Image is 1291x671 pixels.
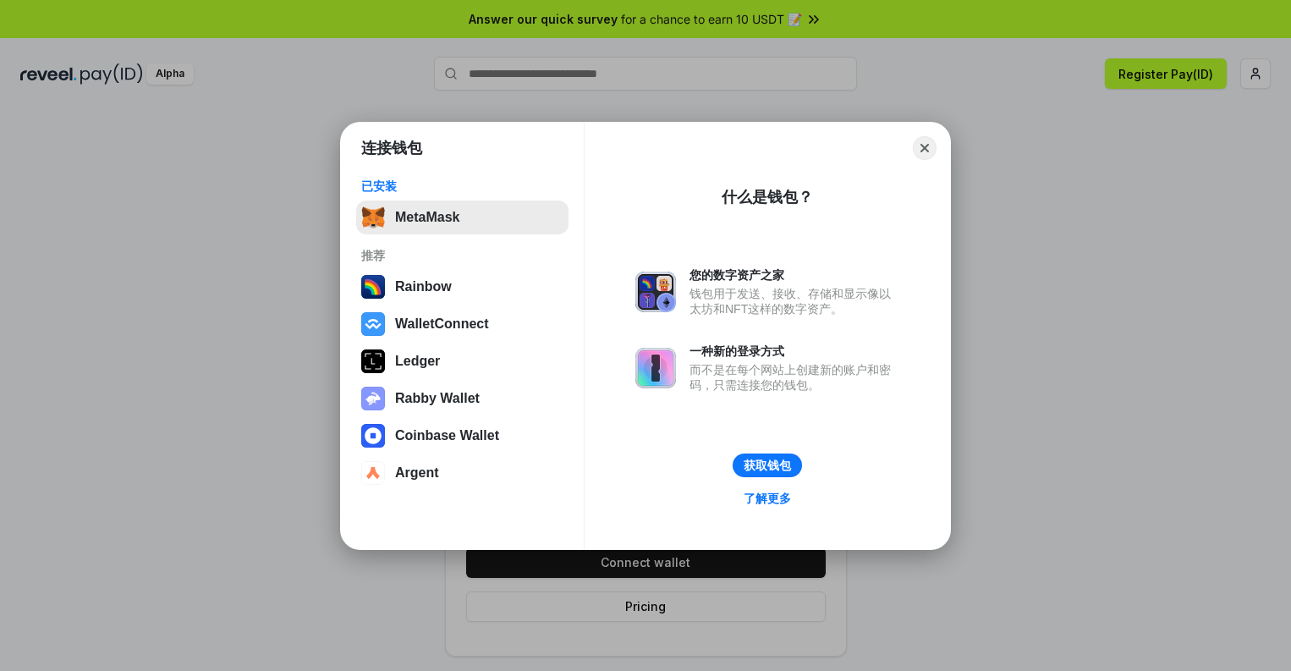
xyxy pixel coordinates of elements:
div: Argent [395,465,439,481]
div: 您的数字资产之家 [689,267,899,283]
div: MetaMask [395,210,459,225]
button: Close [913,136,937,160]
img: svg+xml,%3Csvg%20width%3D%2228%22%20height%3D%2228%22%20viewBox%3D%220%200%2028%2028%22%20fill%3D... [361,312,385,336]
div: 获取钱包 [744,458,791,473]
button: Argent [356,456,569,490]
img: svg+xml,%3Csvg%20xmlns%3D%22http%3A%2F%2Fwww.w3.org%2F2000%2Fsvg%22%20fill%3D%22none%22%20viewBox... [635,272,676,312]
button: WalletConnect [356,307,569,341]
div: Rainbow [395,279,452,294]
img: svg+xml,%3Csvg%20xmlns%3D%22http%3A%2F%2Fwww.w3.org%2F2000%2Fsvg%22%20fill%3D%22none%22%20viewBox... [635,348,676,388]
button: Rabby Wallet [356,382,569,415]
img: svg+xml,%3Csvg%20width%3D%2228%22%20height%3D%2228%22%20viewBox%3D%220%200%2028%2028%22%20fill%3D... [361,424,385,448]
div: 而不是在每个网站上创建新的账户和密码，只需连接您的钱包。 [689,362,899,393]
div: 一种新的登录方式 [689,344,899,359]
img: svg+xml,%3Csvg%20xmlns%3D%22http%3A%2F%2Fwww.w3.org%2F2000%2Fsvg%22%20fill%3D%22none%22%20viewBox... [361,387,385,410]
div: Coinbase Wallet [395,428,499,443]
button: 获取钱包 [733,454,802,477]
img: svg+xml,%3Csvg%20fill%3D%22none%22%20height%3D%2233%22%20viewBox%3D%220%200%2035%2033%22%20width%... [361,206,385,229]
div: Rabby Wallet [395,391,480,406]
div: 什么是钱包？ [722,187,813,207]
button: Rainbow [356,270,569,304]
img: svg+xml,%3Csvg%20width%3D%22120%22%20height%3D%22120%22%20viewBox%3D%220%200%20120%20120%22%20fil... [361,275,385,299]
img: svg+xml,%3Csvg%20xmlns%3D%22http%3A%2F%2Fwww.w3.org%2F2000%2Fsvg%22%20width%3D%2228%22%20height%3... [361,349,385,373]
button: Ledger [356,344,569,378]
a: 了解更多 [733,487,801,509]
button: MetaMask [356,201,569,234]
div: Ledger [395,354,440,369]
div: 钱包用于发送、接收、存储和显示像以太坊和NFT这样的数字资产。 [689,286,899,316]
div: 了解更多 [744,491,791,506]
div: 推荐 [361,248,563,263]
div: 已安装 [361,179,563,194]
button: Coinbase Wallet [356,419,569,453]
div: WalletConnect [395,316,489,332]
img: svg+xml,%3Csvg%20width%3D%2228%22%20height%3D%2228%22%20viewBox%3D%220%200%2028%2028%22%20fill%3D... [361,461,385,485]
h1: 连接钱包 [361,138,422,158]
